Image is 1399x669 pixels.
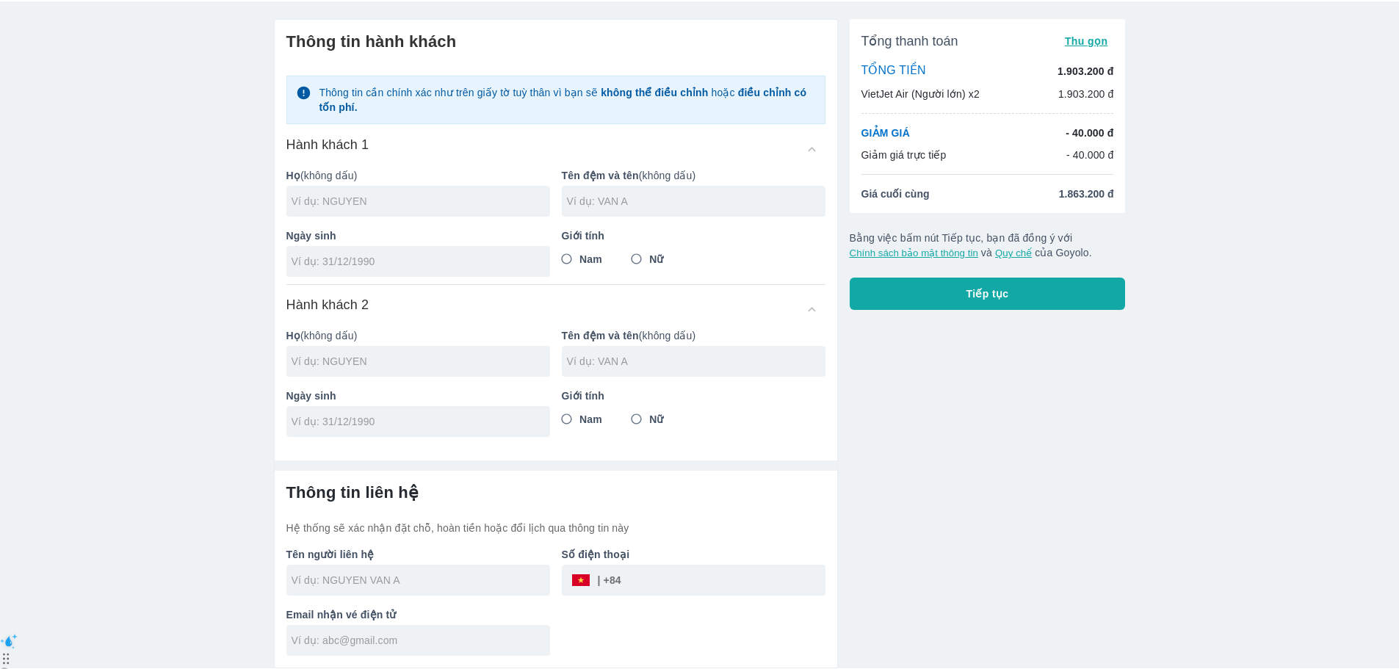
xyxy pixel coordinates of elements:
[286,388,550,403] p: Ngày sinh
[562,228,825,243] p: Giới tính
[850,247,978,258] button: Chính sách bảo mật thông tin
[861,87,980,101] p: VietJet Air (Người lớn) x2
[286,32,825,52] h6: Thông tin hành khách
[292,633,550,648] input: Ví dụ: abc@gmail.com
[649,412,663,427] span: Nữ
[292,573,550,587] input: Ví dụ: NGUYEN VAN A
[850,231,1126,260] p: Bằng việc bấm nút Tiếp tục, bạn đã đồng ý với và của Goyolo.
[1066,148,1114,162] p: - 40.000 đ
[1058,64,1113,79] p: 1.903.200 đ
[286,549,375,560] b: Tên người liên hệ
[1066,126,1113,140] p: - 40.000 đ
[861,126,910,140] p: GIẢM GIÁ
[286,170,300,181] b: Họ
[861,63,926,79] p: TỔNG TIỀN
[861,187,930,201] span: Giá cuối cùng
[286,330,300,341] b: Họ
[319,85,815,115] p: Thông tin cần chính xác như trên giấy tờ tuỳ thân vì bạn sẽ hoặc
[1059,31,1114,51] button: Thu gọn
[286,296,369,314] h6: Hành khách 2
[292,414,535,429] input: Ví dụ: 31/12/1990
[562,388,825,403] p: Giới tính
[649,252,663,267] span: Nữ
[567,354,825,369] input: Ví dụ: VAN A
[861,32,958,50] span: Tổng thanh toán
[286,521,825,535] p: Hệ thống sẽ xác nhận đặt chỗ, hoàn tiền hoặc đổi lịch qua thông tin này
[292,354,550,369] input: Ví dụ: NGUYEN
[286,482,825,503] h6: Thông tin liên hệ
[286,609,397,621] b: Email nhận vé điện tử
[966,286,1009,301] span: Tiếp tục
[579,252,602,267] span: Nam
[567,194,825,209] input: Ví dụ: VAN A
[562,168,825,183] p: (không dấu)
[286,228,550,243] p: Ngày sinh
[562,549,630,560] b: Số điện thoại
[1059,187,1114,201] span: 1.863.200 đ
[292,254,535,269] input: Ví dụ: 31/12/1990
[292,194,550,209] input: Ví dụ: NGUYEN
[1065,35,1108,47] span: Thu gọn
[995,247,1032,258] button: Quy chế
[601,87,708,98] strong: không thể điều chỉnh
[286,328,550,343] p: (không dấu)
[562,328,825,343] p: (không dấu)
[1058,87,1114,101] p: 1.903.200 đ
[286,168,550,183] p: (không dấu)
[579,412,602,427] span: Nam
[286,136,369,153] h6: Hành khách 1
[850,278,1126,310] button: Tiếp tục
[861,148,947,162] p: Giảm giá trực tiếp
[562,170,639,181] b: Tên đệm và tên
[562,330,639,341] b: Tên đệm và tên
